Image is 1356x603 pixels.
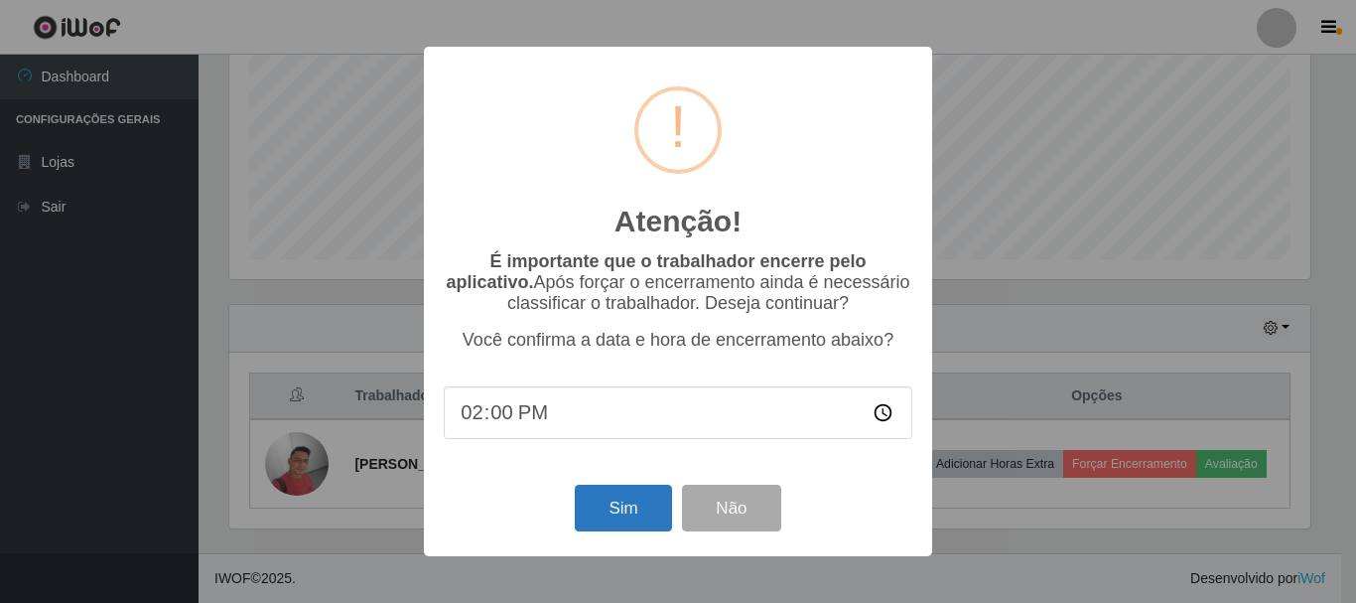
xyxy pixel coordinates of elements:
button: Não [682,485,780,531]
h2: Atenção! [614,204,742,239]
b: É importante que o trabalhador encerre pelo aplicativo. [446,251,866,292]
p: Após forçar o encerramento ainda é necessário classificar o trabalhador. Deseja continuar? [444,251,912,314]
p: Você confirma a data e hora de encerramento abaixo? [444,330,912,351]
button: Sim [575,485,671,531]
